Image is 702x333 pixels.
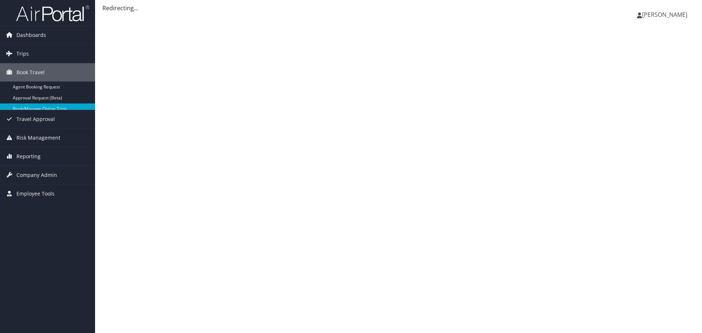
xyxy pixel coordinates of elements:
span: Dashboards [16,26,46,44]
span: Reporting [16,147,41,166]
span: Risk Management [16,129,60,147]
a: [PERSON_NAME] [637,4,695,26]
span: Book Travel [16,63,45,82]
span: [PERSON_NAME] [642,11,687,19]
div: Redirecting... [102,4,695,12]
span: Employee Tools [16,185,54,203]
img: airportal-logo.png [16,5,89,22]
span: Travel Approval [16,110,55,128]
span: Company Admin [16,166,57,184]
span: Trips [16,45,29,63]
